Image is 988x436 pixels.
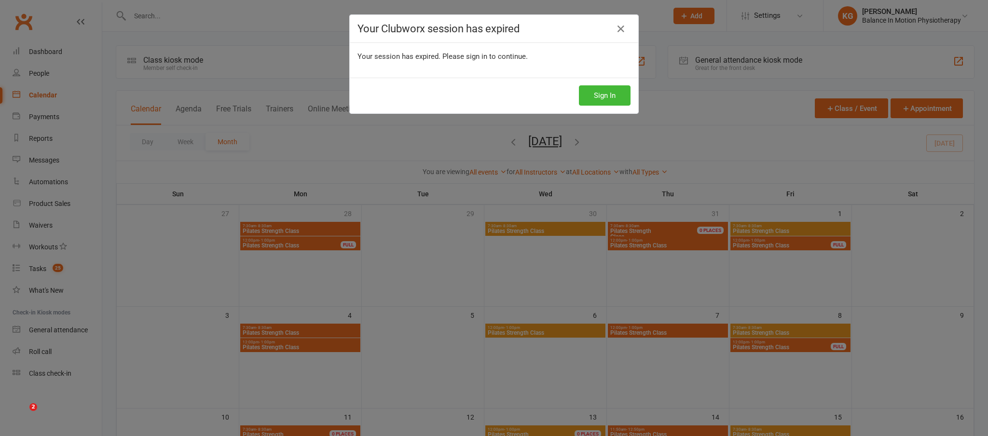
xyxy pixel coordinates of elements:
[357,23,631,35] h4: Your Clubworx session has expired
[613,21,629,37] a: Close
[10,403,33,426] iframe: Intercom live chat
[357,52,528,61] span: Your session has expired. Please sign in to continue.
[29,403,37,411] span: 2
[579,85,631,106] button: Sign In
